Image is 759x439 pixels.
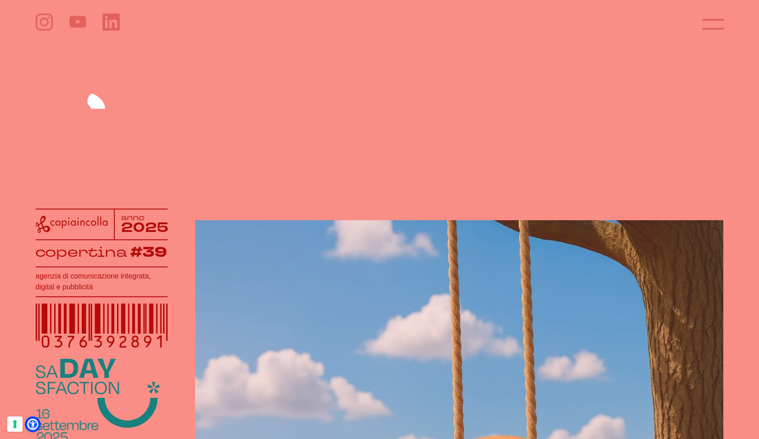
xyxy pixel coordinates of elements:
[121,212,145,222] tspan: anno
[27,419,38,430] a: Apri il menu di accessibilità
[121,218,168,237] tspan: 2025
[130,243,167,262] tspan: #39
[7,416,23,432] button: Le tue preferenze relative al consenso per le tecnologie di tracciamento
[35,243,127,261] tspan: copertina
[36,271,168,293] h1: agenzia di comunicazione integrata, digital e pubblicità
